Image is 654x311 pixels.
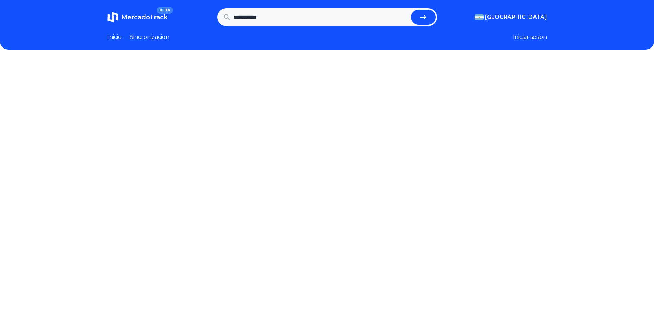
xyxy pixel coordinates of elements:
button: [GEOGRAPHIC_DATA] [475,13,547,21]
a: Sincronizacion [130,33,169,41]
img: Argentina [475,14,484,20]
button: Iniciar sesion [513,33,547,41]
img: MercadoTrack [107,12,118,23]
a: MercadoTrackBETA [107,12,168,23]
span: BETA [157,7,173,14]
a: Inicio [107,33,122,41]
span: [GEOGRAPHIC_DATA] [485,13,547,21]
span: MercadoTrack [121,13,168,21]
